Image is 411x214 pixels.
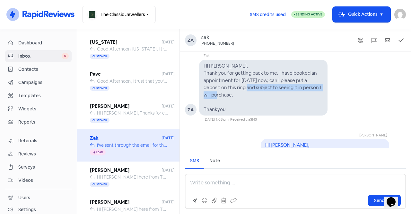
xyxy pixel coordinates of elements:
[90,182,109,187] span: Customer
[190,157,199,164] div: SMS
[279,133,387,139] div: [PERSON_NAME]
[18,137,69,144] span: Referrals
[90,103,162,110] span: [PERSON_NAME]
[97,110,337,116] span: Hi [PERSON_NAME], Thanks for choosing The Classic Jewellers! Would you take a moment to review yo...
[5,174,72,186] a: Videos
[356,35,365,45] button: Show system messages
[90,135,162,142] span: Zak
[162,39,174,45] span: [DATE]
[185,104,197,116] div: ZA
[5,161,72,173] a: Surveys
[96,151,103,154] span: Lead
[82,6,156,23] button: The Classic Jewellers
[162,71,174,77] span: [DATE]
[90,70,162,78] span: Pave
[204,53,328,60] div: Zak
[18,40,69,46] span: Dashboard
[250,117,257,122] span: SMS
[374,197,395,204] span: Send SMS
[18,92,69,99] span: Templates
[18,151,69,157] span: Reviews
[162,135,174,141] span: [DATE]
[394,9,406,20] img: User
[5,50,72,62] a: Inbox 0
[5,116,72,128] a: Reports
[5,77,72,88] a: Campaigns
[229,117,257,122] div: · Received via
[5,135,72,147] a: Referrals
[209,157,220,164] div: Note
[18,79,69,86] span: Campaigns
[18,194,30,201] div: Users
[90,39,162,46] span: [US_STATE]
[204,117,229,122] div: [DATE] 1:08 pm
[90,86,109,91] span: Customer
[162,103,174,109] span: [DATE]
[200,41,234,46] div: [PHONE_NUMBER]
[18,53,62,60] span: Inbox
[90,199,162,206] span: [PERSON_NAME]
[291,11,325,18] a: Sending Active
[18,164,69,171] span: Surveys
[18,106,69,112] span: Widgets
[18,206,36,213] div: Settings
[90,54,109,59] span: Customer
[90,167,162,174] span: [PERSON_NAME]
[97,142,310,148] span: I've sent through the email for the deposit, please let me know if you have received it. - [PERSO...
[296,12,322,16] span: Sending Active
[185,34,197,46] div: Za
[62,53,69,59] span: 0
[244,11,291,17] a: SMS credits used
[5,63,72,75] a: Contacts
[368,195,401,206] button: Send SMS
[333,7,390,22] button: Quick Actions
[162,167,174,173] span: [DATE]
[396,35,406,45] button: Mark as closed
[5,103,72,115] a: Widgets
[162,199,174,205] span: [DATE]
[18,119,69,126] span: Reports
[18,177,69,184] span: Videos
[383,35,392,45] button: Mark as unread
[5,192,72,204] a: Users
[5,90,72,102] a: Templates
[204,63,322,112] pre: Hi [PERSON_NAME], Thank you for getting back to me. I have booked an appointment for [DATE] now, ...
[5,37,72,49] a: Dashboard
[369,35,379,45] button: Flag conversation
[18,66,69,73] span: Contacts
[384,188,405,208] iframe: chat widget
[200,34,235,41] a: Zak
[90,118,109,123] span: Customer
[5,148,72,160] a: Reviews
[250,11,286,18] span: SMS credits used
